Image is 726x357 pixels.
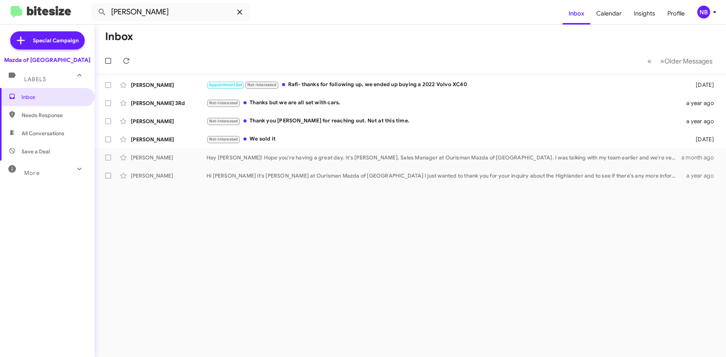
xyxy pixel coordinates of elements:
[206,135,684,144] div: We sold it
[684,136,720,143] div: [DATE]
[681,154,720,161] div: a month ago
[590,3,628,25] a: Calendar
[656,53,717,69] button: Next
[697,6,710,19] div: NB
[131,172,206,179] div: [PERSON_NAME]
[92,3,250,21] input: Search
[684,81,720,89] div: [DATE]
[209,137,238,142] span: Not-Interested
[105,31,133,43] h1: Inbox
[22,93,86,101] span: Inbox
[206,99,684,107] div: Thanks but we are all set with cars.
[24,76,46,83] span: Labels
[131,99,206,107] div: [PERSON_NAME] 3Rd
[247,82,276,87] span: Not-Interested
[643,53,717,69] nav: Page navigation example
[131,81,206,89] div: [PERSON_NAME]
[691,6,718,19] button: NB
[22,130,64,137] span: All Conversations
[131,117,206,125] div: [PERSON_NAME]
[664,57,712,65] span: Older Messages
[684,99,720,107] div: a year ago
[628,3,661,25] a: Insights
[206,172,684,179] div: Hi [PERSON_NAME] it's [PERSON_NAME] at Ourisman Mazda of [GEOGRAPHIC_DATA] I just wanted to thank...
[209,82,242,87] span: Appointment Set
[660,56,664,66] span: »
[647,56,652,66] span: «
[24,170,40,176] span: More
[131,136,206,143] div: [PERSON_NAME]
[661,3,691,25] a: Profile
[206,154,681,161] div: Hey [PERSON_NAME]! Hope you're having a great day. It's [PERSON_NAME], Sales Manager at Ourisman ...
[206,80,684,89] div: Rafi- thanks for following up, we ended up buying a 2022 Volvo XC40
[131,154,206,161] div: [PERSON_NAME]
[22,148,50,155] span: Save a Deal
[33,37,79,44] span: Special Campaign
[563,3,590,25] a: Inbox
[206,117,684,125] div: Thank you [PERSON_NAME] for reaching out. Not at this time.
[4,56,90,64] div: Mazda of [GEOGRAPHIC_DATA]
[22,111,86,119] span: Needs Response
[10,31,85,49] a: Special Campaign
[684,172,720,179] div: a year ago
[209,100,238,105] span: Not-Interested
[684,117,720,125] div: a year ago
[643,53,656,69] button: Previous
[209,119,238,124] span: Not-Interested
